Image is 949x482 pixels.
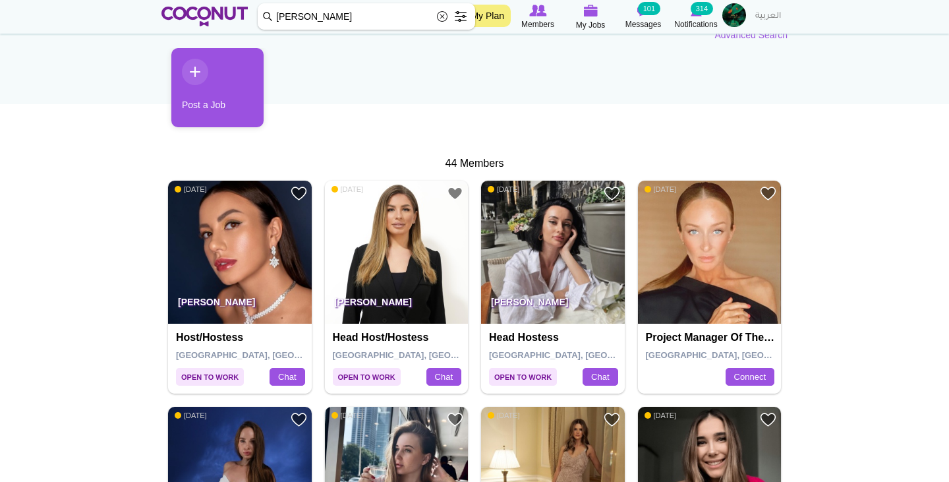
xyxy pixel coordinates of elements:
a: Advanced Search [714,28,788,42]
span: [DATE] [175,411,207,420]
img: Browse Members [529,5,546,16]
a: Add to Favourites [604,185,620,202]
span: [DATE] [488,411,520,420]
span: Open to Work [489,368,557,386]
a: Add to Favourites [291,411,307,428]
a: My Plan [464,5,511,27]
li: 1 / 1 [161,48,254,137]
span: [GEOGRAPHIC_DATA], [GEOGRAPHIC_DATA] [646,350,834,360]
h4: Head Hostess [489,332,620,344]
span: Open to Work [333,368,401,386]
a: Notifications Notifications 314 [670,3,722,31]
a: Chat [583,368,618,386]
div: 44 Members [161,156,788,171]
a: Chat [426,368,461,386]
a: Browse Members Members [511,3,564,31]
p: [PERSON_NAME] [325,287,469,324]
small: 314 [691,2,713,15]
span: [DATE] [645,185,677,194]
h4: Host/Hostess [176,332,307,344]
a: Connect [726,368,774,386]
h4: Project Manager of the dinner show [646,332,777,344]
p: [PERSON_NAME] [168,287,312,324]
span: Open to Work [176,368,244,386]
a: Add to Favourites [447,411,463,428]
span: [GEOGRAPHIC_DATA], [GEOGRAPHIC_DATA] [333,350,521,360]
span: [DATE] [331,185,364,194]
span: [DATE] [331,411,364,420]
a: Post a Job [171,48,264,127]
a: Add to Favourites [604,411,620,428]
a: Add to Favourites [760,411,776,428]
a: Add to Favourites [447,185,463,202]
a: My Jobs My Jobs [564,3,617,32]
small: 101 [638,2,660,15]
span: My Jobs [576,18,606,32]
a: العربية [749,3,788,30]
img: Messages [637,5,650,16]
img: Notifications [691,5,702,16]
span: Members [521,18,554,31]
img: Home [161,7,248,26]
a: Chat [270,368,304,386]
span: [GEOGRAPHIC_DATA], [GEOGRAPHIC_DATA] [489,350,677,360]
p: [PERSON_NAME] [481,287,625,324]
a: Messages Messages 101 [617,3,670,31]
span: [GEOGRAPHIC_DATA], [GEOGRAPHIC_DATA] [176,350,364,360]
span: Messages [625,18,662,31]
span: Notifications [674,18,717,31]
span: [DATE] [175,185,207,194]
a: Add to Favourites [291,185,307,202]
a: Add to Favourites [760,185,776,202]
span: [DATE] [645,411,677,420]
input: Search members by role or city [258,3,475,30]
h4: Head Host/Hostess [333,332,464,344]
img: My Jobs [583,5,598,16]
span: [DATE] [488,185,520,194]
